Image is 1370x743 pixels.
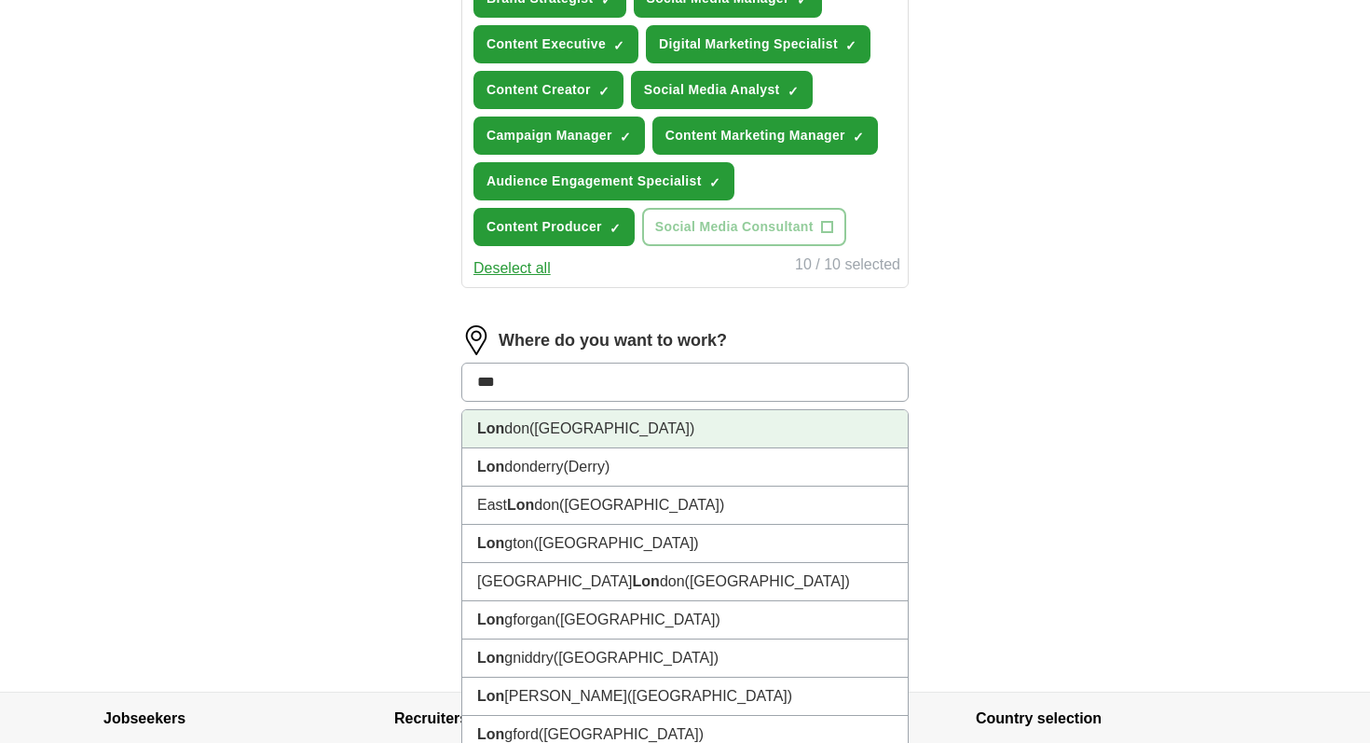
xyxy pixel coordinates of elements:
div: 10 / 10 selected [795,254,900,280]
img: location.png [461,325,491,355]
strong: Lon [477,726,504,742]
button: Content Marketing Manager✓ [652,117,878,155]
button: Content Producer✓ [473,208,635,246]
span: ✓ [788,84,799,99]
span: ([GEOGRAPHIC_DATA]) [559,497,724,513]
button: Campaign Manager✓ [473,117,645,155]
button: Content Creator✓ [473,71,623,109]
span: ([GEOGRAPHIC_DATA]) [533,535,698,551]
label: Where do you want to work? [499,328,727,353]
li: East don [462,487,908,525]
span: ([GEOGRAPHIC_DATA]) [555,612,720,627]
span: Content Executive [486,34,606,54]
span: Content Marketing Manager [665,126,845,145]
span: Digital Marketing Specialist [659,34,838,54]
button: Social Media Analyst✓ [631,71,813,109]
span: ✓ [610,221,621,236]
li: donderry [462,448,908,487]
span: ✓ [598,84,610,99]
li: don [462,410,908,448]
strong: Lon [477,612,504,627]
li: [GEOGRAPHIC_DATA] don [462,563,908,601]
span: ✓ [853,130,864,144]
li: [PERSON_NAME] [462,678,908,716]
span: ([GEOGRAPHIC_DATA]) [539,726,704,742]
button: Digital Marketing Specialist✓ [646,25,870,63]
strong: Lon [477,535,504,551]
button: Content Executive✓ [473,25,638,63]
span: ([GEOGRAPHIC_DATA]) [529,420,694,436]
span: ✓ [709,175,720,190]
span: Audience Engagement Specialist [486,172,702,191]
span: Content Creator [486,80,591,100]
span: (Derry) [563,459,610,475]
span: Social Media Analyst [644,80,780,100]
span: Content Producer [486,217,602,237]
button: Social Media Consultant [642,208,846,246]
li: gton [462,525,908,563]
li: gforgan [462,601,908,640]
strong: Lon [477,459,504,475]
span: ([GEOGRAPHIC_DATA]) [554,650,719,666]
span: Campaign Manager [486,126,612,145]
strong: Lon [477,650,504,666]
span: Social Media Consultant [655,217,814,237]
span: ✓ [845,38,856,53]
strong: Lon [477,420,504,436]
span: ✓ [613,38,624,53]
span: ✓ [620,130,631,144]
button: Deselect all [473,257,551,280]
strong: Lon [507,497,534,513]
span: ([GEOGRAPHIC_DATA]) [627,688,792,704]
li: gniddry [462,640,908,678]
span: ([GEOGRAPHIC_DATA]) [685,573,850,589]
strong: Lon [477,688,504,704]
button: Audience Engagement Specialist✓ [473,162,734,200]
strong: Lon [633,573,660,589]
